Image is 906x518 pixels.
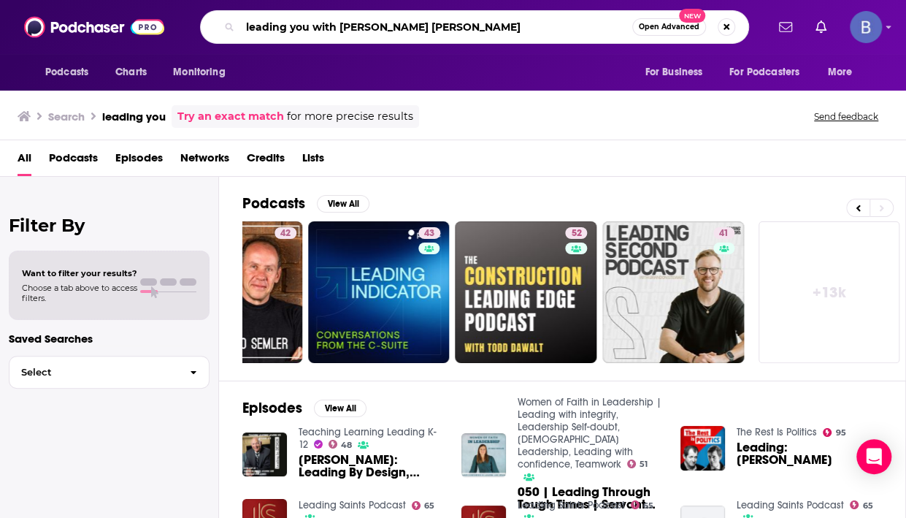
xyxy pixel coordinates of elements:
h2: Podcasts [242,194,305,213]
button: open menu [818,58,871,86]
a: Leading Saints Podcast [737,499,844,511]
span: 43 [424,226,434,241]
button: View All [317,195,369,213]
a: The Rest Is Politics [737,426,817,438]
span: More [828,62,853,83]
a: Show notifications dropdown [810,15,832,39]
a: 95 [823,428,846,437]
a: Episodes [115,146,163,176]
span: 51 [640,461,648,468]
a: Credits [247,146,285,176]
button: open menu [634,58,721,86]
a: Leading Saints Podcast [518,499,625,511]
h3: leading you [102,110,166,123]
span: Choose a tab above to access filters. [22,283,137,303]
span: Monitoring [173,62,225,83]
span: Logged in as BTallent [850,11,882,43]
a: 65 [631,500,654,509]
a: EpisodesView All [242,399,366,417]
a: 42 [275,227,296,239]
div: Open Intercom Messenger [856,439,891,474]
span: Open Advanced [639,23,699,31]
a: 41 [713,227,734,239]
span: 65 [862,503,872,509]
button: Select [9,356,210,389]
a: PodcastsView All [242,194,369,213]
a: 43 [308,221,450,363]
img: Dave Koetje: Leading By Design, Leading, and Addressing Challenges - 477 [242,433,287,477]
button: open menu [35,58,107,86]
a: Dave Koetje: Leading By Design, Leading, and Addressing Challenges - 477 [299,454,444,479]
span: [PERSON_NAME]: Leading By Design, Leading, and Addressing Challenges - 477 [299,454,444,479]
a: 050 | Leading Through Tough Times | Servant Leadership | Relational Leadership | Leading like Jesus [518,486,663,511]
a: Women of Faith in Leadership | Leading with integrity, Leadership Self-doubt, Christian Leadershi... [518,396,661,471]
span: 95 [835,430,845,436]
button: Show profile menu [850,11,882,43]
span: 48 [341,442,352,449]
a: 65 [412,501,435,510]
span: 41 [719,226,729,241]
a: Charts [106,58,156,86]
button: open menu [163,58,244,86]
a: 52 [565,227,587,239]
span: New [679,9,705,23]
a: 48 [329,440,353,449]
img: Podchaser - Follow, Share and Rate Podcasts [24,13,164,41]
a: Leading: Michael Heseltine [737,441,882,466]
img: User Profile [850,11,882,43]
span: 42 [280,226,291,241]
h2: Filter By [9,215,210,236]
img: 050 | Leading Through Tough Times | Servant Leadership | Relational Leadership | Leading like Jesus [461,433,506,478]
button: Send feedback [810,110,883,123]
input: Search podcasts, credits, & more... [240,15,632,39]
a: 65 [850,500,873,509]
img: Leading: Michael Heseltine [680,426,725,471]
span: 52 [571,226,581,241]
a: Leading Saints Podcast [299,499,406,511]
a: Show notifications dropdown [773,15,798,39]
a: All [18,146,31,176]
a: Lists [302,146,324,176]
button: Open AdvancedNew [632,18,706,36]
a: 43 [418,227,440,239]
h3: Search [48,110,85,123]
button: View All [314,400,366,417]
button: open menu [720,58,821,86]
a: Teaching Learning Leading K-12 [299,426,437,451]
span: Podcasts [45,62,88,83]
span: Select [9,367,178,377]
span: 65 [424,503,434,509]
span: Want to filter your results? [22,268,137,278]
span: for more precise results [287,108,413,125]
span: For Business [645,62,702,83]
span: Charts [115,62,147,83]
a: 41 [602,221,744,363]
span: Leading: [PERSON_NAME] [737,441,882,466]
span: 65 [643,503,653,509]
p: Saved Searches [9,332,210,346]
h2: Episodes [242,399,302,417]
span: For Podcasters [729,62,799,83]
a: 51 [627,460,648,468]
a: Networks [180,146,229,176]
a: Podcasts [49,146,98,176]
a: 52 [455,221,596,363]
div: Search podcasts, credits, & more... [200,10,749,44]
a: +13k [759,221,900,363]
span: 050 | Leading Through Tough Times | Servant Leadership | Relational Leadership | Leading like [DE... [518,486,663,511]
a: Try an exact match [177,108,284,125]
